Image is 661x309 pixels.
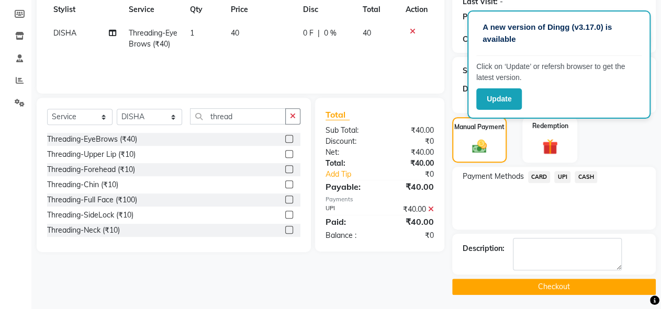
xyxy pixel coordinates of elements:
[326,109,350,120] span: Total
[463,65,510,76] div: Service Total:
[379,180,441,193] div: ₹40.00
[379,215,441,228] div: ₹40.00
[318,125,379,136] div: Sub Total:
[47,164,135,175] div: Threading-Forehead (₹10)
[463,12,486,22] div: Points:
[379,204,441,215] div: ₹40.00
[318,169,390,180] a: Add Tip
[554,171,570,183] span: UPI
[537,137,563,156] img: _gift.svg
[483,21,635,45] p: A new version of Dingg (v3.17.0) is available
[463,34,523,45] div: Coupon Code
[467,138,491,155] img: _cash.svg
[324,28,337,39] span: 0 %
[390,169,442,180] div: ₹0
[47,194,137,205] div: Threading-Full Face (₹100)
[47,225,120,236] div: Threading-Neck (₹10)
[318,158,379,169] div: Total:
[379,147,441,158] div: ₹40.00
[47,149,136,160] div: Threading-Upper Lip (₹10)
[379,158,441,169] div: ₹40.00
[47,210,133,221] div: Threading-SideLock (₹10)
[190,108,286,124] input: Search or Scan
[363,28,371,38] span: 40
[463,84,495,95] div: Discount:
[318,230,379,241] div: Balance :
[476,88,522,110] button: Update
[190,28,194,38] span: 1
[528,171,551,183] span: CARD
[53,28,76,38] span: DISHA
[318,204,379,215] div: UPI
[454,122,505,132] label: Manual Payment
[452,279,656,295] button: Checkout
[326,195,434,204] div: Payments
[476,61,642,83] p: Click on ‘Update’ or refersh browser to get the latest version.
[303,28,313,39] span: 0 F
[318,136,379,147] div: Discount:
[379,125,441,136] div: ₹40.00
[463,171,524,182] span: Payment Methods
[318,28,320,39] span: |
[318,215,379,228] div: Paid:
[532,121,568,131] label: Redemption
[318,180,379,193] div: Payable:
[575,171,597,183] span: CASH
[47,179,118,190] div: Threading-Chin (₹10)
[129,28,177,49] span: Threading-EyeBrows (₹40)
[318,147,379,158] div: Net:
[230,28,239,38] span: 40
[463,243,505,254] div: Description:
[47,134,137,145] div: Threading-EyeBrows (₹40)
[379,230,441,241] div: ₹0
[379,136,441,147] div: ₹0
